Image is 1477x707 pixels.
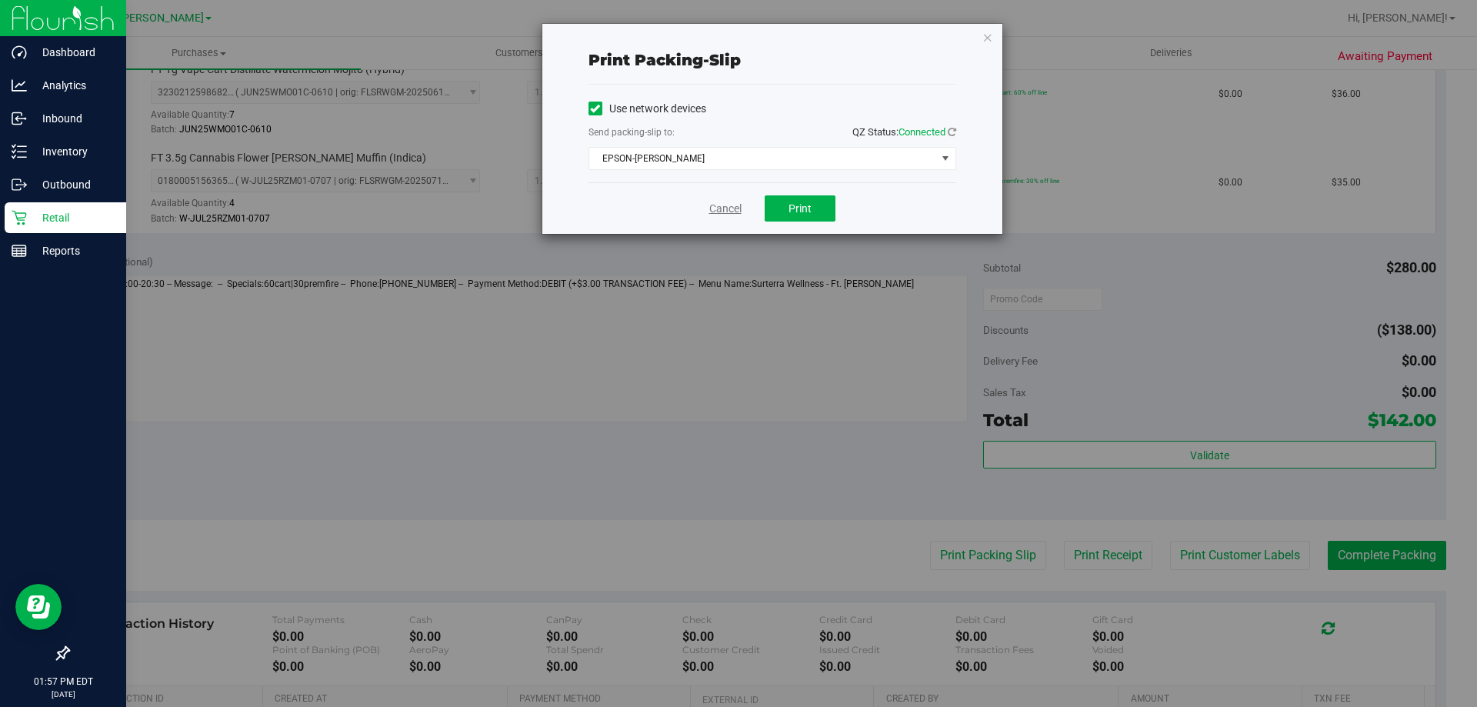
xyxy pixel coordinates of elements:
inline-svg: Retail [12,210,27,225]
span: Connected [899,126,945,138]
p: [DATE] [7,689,119,700]
inline-svg: Inbound [12,111,27,126]
iframe: Resource center [15,584,62,630]
span: select [935,148,955,169]
span: Print [789,202,812,215]
p: Inventory [27,142,119,161]
p: Outbound [27,175,119,194]
inline-svg: Outbound [12,177,27,192]
label: Send packing-slip to: [588,125,675,139]
a: Cancel [709,201,742,217]
p: Reports [27,242,119,260]
inline-svg: Dashboard [12,45,27,60]
button: Print [765,195,835,222]
p: 01:57 PM EDT [7,675,119,689]
inline-svg: Inventory [12,144,27,159]
span: Print packing-slip [588,51,741,69]
p: Dashboard [27,43,119,62]
p: Inbound [27,109,119,128]
p: Analytics [27,76,119,95]
span: QZ Status: [852,126,956,138]
inline-svg: Analytics [12,78,27,93]
p: Retail [27,208,119,227]
label: Use network devices [588,101,706,117]
inline-svg: Reports [12,243,27,258]
span: EPSON-[PERSON_NAME] [589,148,936,169]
